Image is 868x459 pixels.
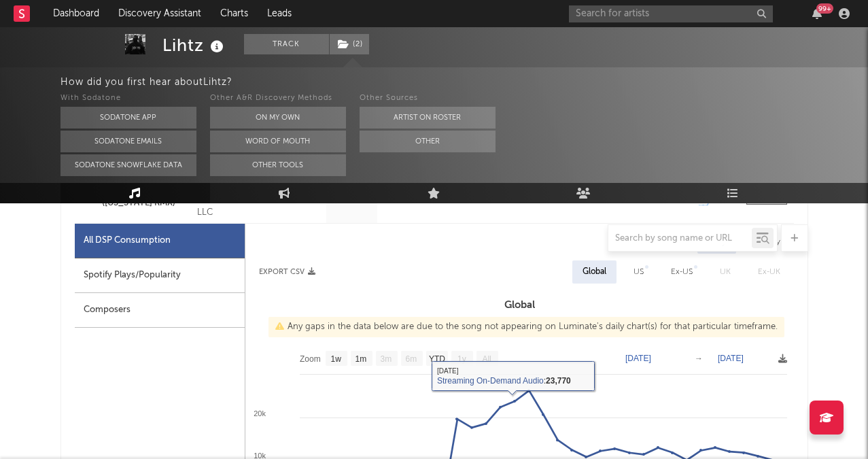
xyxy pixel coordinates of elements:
[355,354,366,364] text: 1m
[75,258,245,293] div: Spotify Plays/Popularity
[380,354,392,364] text: 3m
[457,354,466,364] text: 1y
[60,154,196,176] button: Sodatone Snowflake Data
[162,34,227,56] div: Lihtz
[428,354,445,364] text: YTD
[75,224,245,258] div: All DSP Consumption
[60,107,196,129] button: Sodatone App
[210,131,346,152] button: Word Of Mouth
[244,34,329,54] button: Track
[75,293,245,328] div: Composers
[210,154,346,176] button: Other Tools
[583,264,606,280] div: Global
[60,131,196,152] button: Sodatone Emails
[210,90,346,107] div: Other A&R Discovery Methods
[405,354,417,364] text: 6m
[259,268,315,276] button: Export CSV
[695,354,703,363] text: →
[569,5,773,22] input: Search for artists
[210,107,346,129] button: On My Own
[268,317,784,337] div: Any gaps in the data below are due to the song not appearing on Luminate's daily chart(s) for tha...
[482,354,491,364] text: All
[300,354,321,364] text: Zoom
[329,34,370,54] span: ( 2 )
[360,131,496,152] button: Other
[330,34,369,54] button: (2)
[671,264,693,280] div: Ex-US
[360,107,496,129] button: Artist on Roster
[330,354,341,364] text: 1w
[633,264,644,280] div: US
[608,233,752,244] input: Search by song name or URL
[360,90,496,107] div: Other Sources
[718,354,744,363] text: [DATE]
[625,354,651,363] text: [DATE]
[816,3,833,14] div: 99 +
[245,297,794,313] h3: Global
[254,409,266,418] text: 20k
[60,90,196,107] div: With Sodatone
[812,8,822,19] button: 99+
